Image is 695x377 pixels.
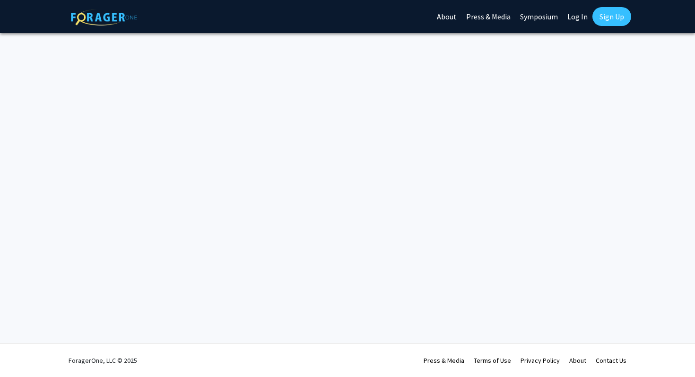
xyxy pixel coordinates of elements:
a: Sign Up [592,7,631,26]
a: Contact Us [596,356,626,365]
div: ForagerOne, LLC © 2025 [69,344,137,377]
a: About [569,356,586,365]
a: Privacy Policy [521,356,560,365]
a: Terms of Use [474,356,511,365]
img: ForagerOne Logo [71,9,137,26]
a: Press & Media [424,356,464,365]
